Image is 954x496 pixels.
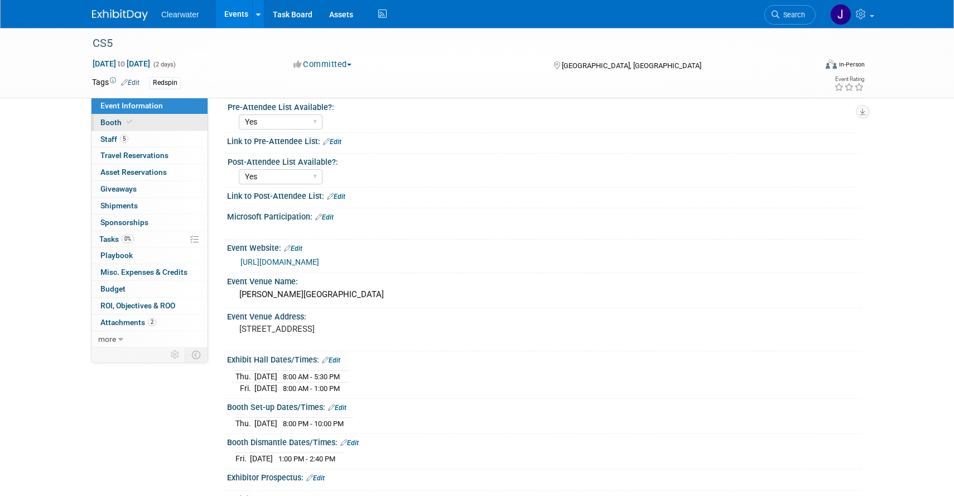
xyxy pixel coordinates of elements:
span: Attachments [100,318,156,327]
a: Budget [91,281,208,297]
div: Microsoft Participation: [227,208,862,223]
div: In-Person [839,60,865,69]
div: Pre-Attendee List Available?: [228,99,857,113]
span: [GEOGRAPHIC_DATA], [GEOGRAPHIC_DATA] [562,61,701,70]
button: Committed [290,59,356,70]
a: [URL][DOMAIN_NAME] [240,257,319,266]
a: Travel Reservations [91,147,208,164]
a: Edit [340,439,359,447]
span: Travel Reservations [100,151,168,160]
div: Redspin [150,77,181,89]
td: [DATE] [250,453,273,465]
div: Event Website: [227,240,862,254]
a: Staff5 [91,131,208,147]
a: more [91,331,208,347]
div: Link to Pre-Attendee List: [227,133,862,147]
a: Event Information [91,98,208,114]
span: 5 [120,135,128,143]
span: 2 [148,318,156,326]
a: Edit [306,474,325,482]
span: more [98,335,116,344]
a: Attachments2 [91,314,208,331]
div: Exhibitor Prospectus: [227,469,862,484]
span: Search [779,11,805,19]
span: ROI, Objectives & ROO [100,301,175,310]
a: Edit [322,356,340,364]
td: Thu. [235,370,254,383]
a: Edit [284,245,302,252]
a: Playbook [91,247,208,264]
span: Staff [100,135,128,144]
span: Booth [100,118,134,127]
span: 8:00 PM - 10:00 PM [283,419,344,428]
span: to [116,59,127,68]
pre: [STREET_ADDRESS] [239,324,479,334]
span: 0% [122,235,134,243]
div: Link to Post-Attendee List: [227,188,862,202]
a: Sponsorships [91,214,208,231]
i: Booth reservation complete [127,119,132,125]
td: Tags [92,77,139,89]
span: Shipments [100,201,138,210]
td: Fri. [235,453,250,465]
img: ExhibitDay [92,9,148,21]
td: [DATE] [254,418,277,430]
div: Event Format [750,58,865,75]
td: [DATE] [254,383,277,394]
td: Thu. [235,418,254,430]
a: Edit [315,213,334,221]
span: Tasks [99,235,134,244]
span: 8:00 AM - 5:30 PM [283,373,340,381]
td: Toggle Event Tabs [185,347,208,362]
span: 8:00 AM - 1:00 PM [283,384,340,393]
span: Playbook [100,251,133,260]
span: Budget [100,284,126,293]
a: Edit [328,404,346,412]
a: Giveaways [91,181,208,197]
div: Event Venue Address: [227,308,862,322]
div: Event Rating [834,77,864,82]
div: [PERSON_NAME][GEOGRAPHIC_DATA] [235,286,854,303]
a: Edit [323,138,341,146]
a: Booth [91,115,208,131]
img: Format-Inperson.png [826,60,837,69]
a: Shipments [91,198,208,214]
a: Edit [327,193,345,201]
span: Event Information [100,101,163,110]
td: Personalize Event Tab Strip [166,347,185,362]
div: Exhibit Hall Dates/Times: [227,351,862,366]
span: Sponsorships [100,218,148,227]
span: Asset Reservations [100,168,167,177]
span: Misc. Expenses & Credits [100,268,187,276]
div: Post-Attendee List Available?: [228,154,857,168]
span: 1:00 PM - 2:40 PM [278,455,335,463]
span: Clearwater [161,10,199,19]
span: (2 days) [152,61,176,68]
div: Event Venue Name: [227,273,862,287]
span: [DATE] [DATE] [92,59,151,69]
a: ROI, Objectives & ROO [91,298,208,314]
a: Asset Reservations [91,164,208,180]
a: Tasks0% [91,231,208,247]
img: Jakera Willis [830,4,851,25]
a: Search [764,5,816,25]
a: Edit [121,79,139,87]
a: Misc. Expenses & Credits [91,264,208,280]
div: Booth Set-up Dates/Times: [227,399,862,413]
div: CS5 [89,34,799,54]
div: Booth Dismantle Dates/Times: [227,434,862,449]
td: Fri. [235,383,254,394]
td: [DATE] [254,370,277,383]
span: Giveaways [100,184,137,193]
